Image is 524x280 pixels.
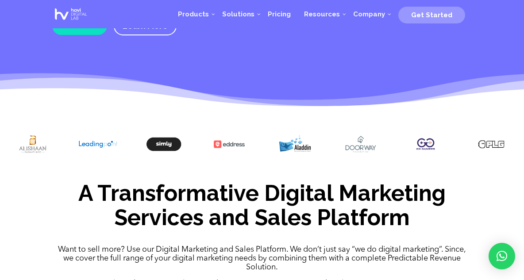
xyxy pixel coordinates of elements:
[268,10,291,18] span: Pricing
[297,1,347,27] a: Resources
[347,1,392,27] a: Company
[398,8,465,21] a: Get Started
[52,245,471,280] p: Want to sell more? Use our Digital Marketing and Sales Platform. We don’t just say “we do digital...
[178,10,209,18] span: Products
[353,10,385,18] span: Company
[222,10,254,18] span: Solutions
[216,1,261,27] a: Solutions
[171,1,216,27] a: Products
[304,10,340,18] span: Resources
[261,1,297,27] a: Pricing
[52,181,471,234] h2: A Transformative Digital Marketing Services and Sales Platform
[411,11,452,19] span: Get Started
